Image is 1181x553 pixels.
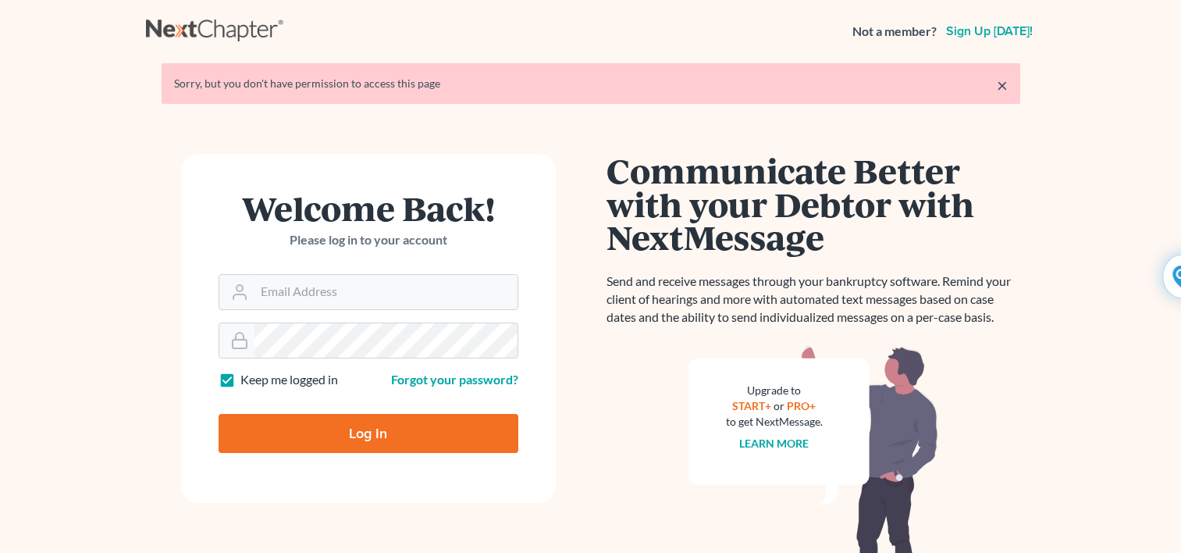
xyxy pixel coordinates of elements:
p: Send and receive messages through your bankruptcy software. Remind your client of hearings and mo... [607,273,1020,326]
input: Email Address [254,275,518,309]
div: Sorry, but you don't have permission to access this page [174,76,1008,91]
a: Learn more [739,437,809,450]
p: Please log in to your account [219,231,518,249]
div: to get NextMessage. [726,414,823,430]
a: PRO+ [787,399,816,412]
div: Upgrade to [726,383,823,398]
span: or [774,399,784,412]
h1: Welcome Back! [219,191,518,225]
a: Forgot your password? [391,372,518,387]
a: START+ [732,399,771,412]
a: × [997,76,1008,95]
h1: Communicate Better with your Debtor with NextMessage [607,154,1020,254]
label: Keep me logged in [240,371,338,389]
strong: Not a member? [852,23,937,41]
a: Sign up [DATE]! [943,25,1036,37]
input: Log In [219,414,518,453]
